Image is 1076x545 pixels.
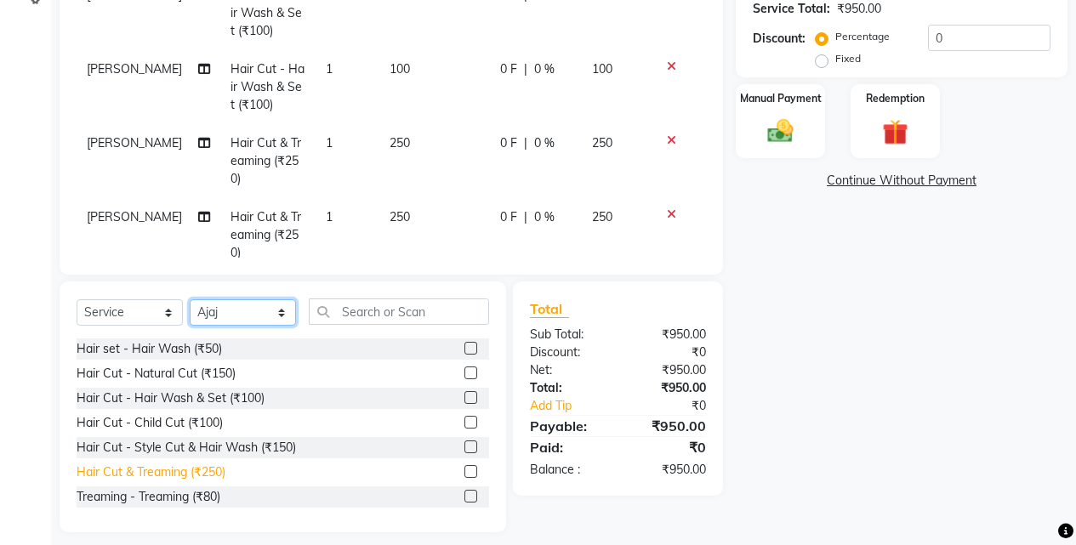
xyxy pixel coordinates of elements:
span: | [524,208,527,226]
span: 1 [326,135,333,150]
span: | [524,60,527,78]
div: Discount: [517,343,618,361]
span: 0 F [500,60,517,78]
span: 1 [326,209,333,224]
span: 250 [390,135,410,150]
div: Sub Total: [517,326,618,343]
div: Payable: [517,416,618,436]
a: Add Tip [517,397,635,415]
img: _gift.svg [874,116,916,148]
div: Paid: [517,437,618,457]
span: 250 [592,135,612,150]
span: 0 % [534,134,555,152]
label: Manual Payment [740,91,822,106]
div: Hair Cut - Hair Wash & Set (₹100) [77,389,265,407]
span: [PERSON_NAME] [87,61,182,77]
span: 100 [390,61,410,77]
div: Hair Cut - Child Cut (₹100) [77,414,223,432]
div: Hair set - Hair Wash (₹50) [77,340,222,358]
div: ₹950.00 [618,416,719,436]
div: Total: [517,379,618,397]
img: _cash.svg [760,116,801,146]
div: ₹950.00 [618,361,719,379]
span: Total [530,300,569,318]
div: Balance : [517,461,618,479]
span: 250 [390,209,410,224]
span: 100 [592,61,612,77]
span: [PERSON_NAME] [87,209,182,224]
span: 250 [592,209,612,224]
div: ₹950.00 [618,326,719,343]
div: Net: [517,361,618,379]
span: 0 % [534,208,555,226]
span: 0 % [534,60,555,78]
div: Hair Cut & Treaming (₹250) [77,463,225,481]
div: Hair Cut - Natural Cut (₹150) [77,365,236,383]
input: Search or Scan [309,298,489,325]
span: [PERSON_NAME] [87,135,182,150]
a: Continue Without Payment [739,172,1064,190]
div: ₹0 [618,343,719,361]
span: | [524,134,527,152]
div: ₹0 [618,437,719,457]
div: Hair Cut - Style Cut & Hair Wash (₹150) [77,439,296,457]
label: Fixed [835,51,861,66]
label: Redemption [866,91,925,106]
span: Hair Cut & Treaming (₹250) [231,209,301,260]
span: Hair Cut - Hair Wash & Set (₹100) [231,61,305,112]
div: ₹950.00 [618,461,719,479]
span: 0 F [500,208,517,226]
div: ₹0 [635,397,719,415]
span: Hair Cut & Treaming (₹250) [231,135,301,186]
div: Treaming - Treaming (₹80) [77,488,220,506]
div: Discount: [753,30,806,48]
label: Percentage [835,29,890,44]
div: ₹950.00 [618,379,719,397]
span: 1 [326,61,333,77]
span: 0 F [500,134,517,152]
